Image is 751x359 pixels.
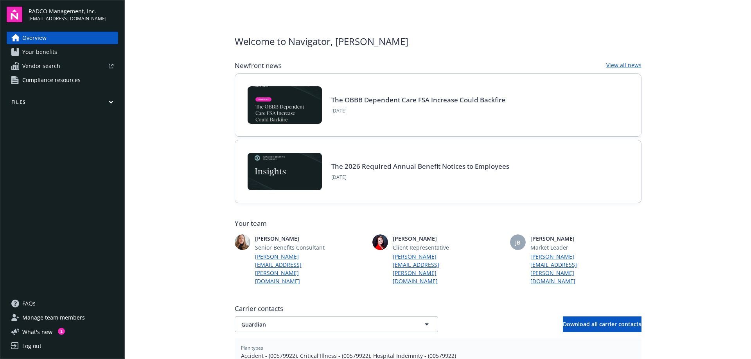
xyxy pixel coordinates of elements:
[563,320,641,328] span: Download all carrier contacts
[606,61,641,70] a: View all news
[235,219,641,228] span: Your team
[241,320,404,329] span: Guardian
[248,86,322,124] img: BLOG-Card Image - Compliance - OBBB Dep Care FSA - 08-01-25.jpg
[235,61,282,70] span: Newfront news
[22,297,36,310] span: FAQs
[7,60,118,72] a: Vendor search
[29,7,118,22] button: RADCO Management, Inc.[EMAIL_ADDRESS][DOMAIN_NAME]
[7,74,118,86] a: Compliance resources
[530,234,607,243] span: [PERSON_NAME]
[29,7,106,15] span: RADCO Management, Inc.
[393,252,469,285] a: [PERSON_NAME][EMAIL_ADDRESS][PERSON_NAME][DOMAIN_NAME]
[235,34,408,48] span: Welcome to Navigator , [PERSON_NAME]
[7,99,118,109] button: Files
[235,316,438,332] button: Guardian
[22,311,85,324] span: Manage team members
[7,46,118,58] a: Your benefits
[7,32,118,44] a: Overview
[22,340,41,352] div: Log out
[22,60,60,72] span: Vendor search
[7,328,65,336] button: What's new1
[331,174,509,181] span: [DATE]
[7,7,22,22] img: navigator-logo.svg
[58,328,65,335] div: 1
[235,304,641,313] span: Carrier contacts
[563,316,641,332] button: Download all carrier contacts
[530,243,607,252] span: Market Leader
[255,243,332,252] span: Senior Benefits Consultant
[530,252,607,285] a: [PERSON_NAME][EMAIL_ADDRESS][PERSON_NAME][DOMAIN_NAME]
[393,234,469,243] span: [PERSON_NAME]
[515,238,520,246] span: JB
[22,46,57,58] span: Your benefits
[22,74,81,86] span: Compliance resources
[29,15,106,22] span: [EMAIL_ADDRESS][DOMAIN_NAME]
[248,153,322,190] img: Card Image - EB Compliance Insights.png
[235,234,250,250] img: photo
[22,328,52,336] span: What ' s new
[7,297,118,310] a: FAQs
[22,32,47,44] span: Overview
[393,243,469,252] span: Client Representative
[372,234,388,250] img: photo
[241,345,635,352] span: Plan types
[331,107,505,114] span: [DATE]
[255,252,332,285] a: [PERSON_NAME][EMAIL_ADDRESS][PERSON_NAME][DOMAIN_NAME]
[331,95,505,104] a: The OBBB Dependent Care FSA Increase Could Backfire
[255,234,332,243] span: [PERSON_NAME]
[331,162,509,171] a: The 2026 Required Annual Benefit Notices to Employees
[7,311,118,324] a: Manage team members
